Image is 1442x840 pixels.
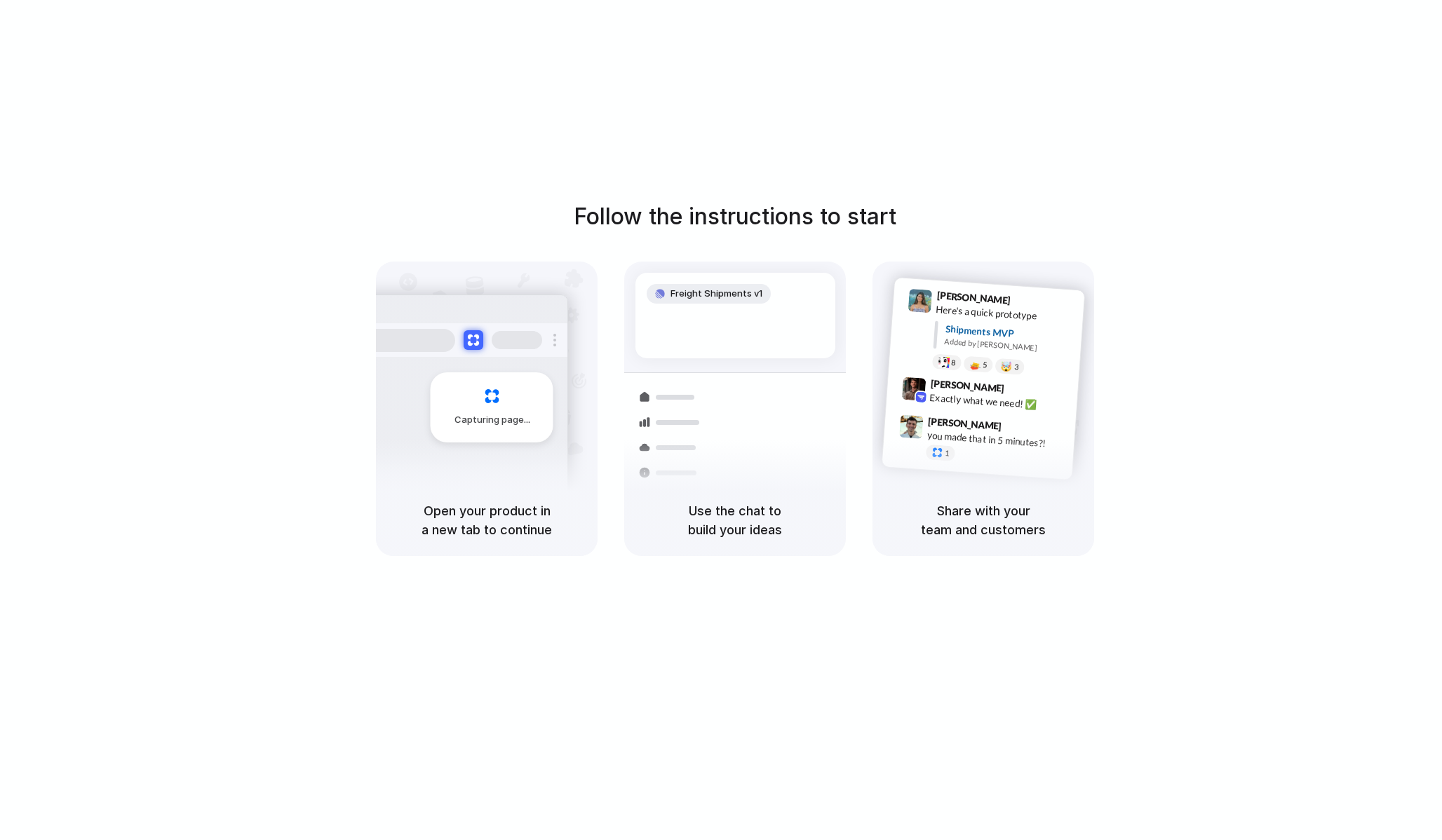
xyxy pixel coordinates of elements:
span: [PERSON_NAME] [930,376,1004,396]
span: 5 [983,361,988,369]
span: Capturing page [454,413,532,427]
h5: Open your product in a new tab to continue [393,501,581,539]
div: Here's a quick prototype [936,302,1076,326]
span: 9:41 AM [1015,294,1044,311]
span: 9:47 AM [1006,420,1035,437]
span: [PERSON_NAME] [936,287,1011,308]
h5: Share with your team and customers [889,501,1077,539]
span: [PERSON_NAME] [928,414,1002,434]
h1: Follow the instructions to start [574,200,896,233]
div: Exactly what we need! ✅ [929,390,1070,414]
div: you made that in 5 minutes?! [926,428,1067,452]
span: 8 [951,359,956,367]
span: 9:42 AM [1009,382,1037,399]
span: 3 [1014,363,1019,371]
span: Freight Shipments v1 [671,287,762,301]
div: Added by [PERSON_NAME] [944,336,1073,356]
div: Shipments MVP [945,322,1074,345]
div: 🤯 [1001,361,1013,372]
span: 1 [945,449,950,457]
h5: Use the chat to build your ideas [641,501,829,539]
